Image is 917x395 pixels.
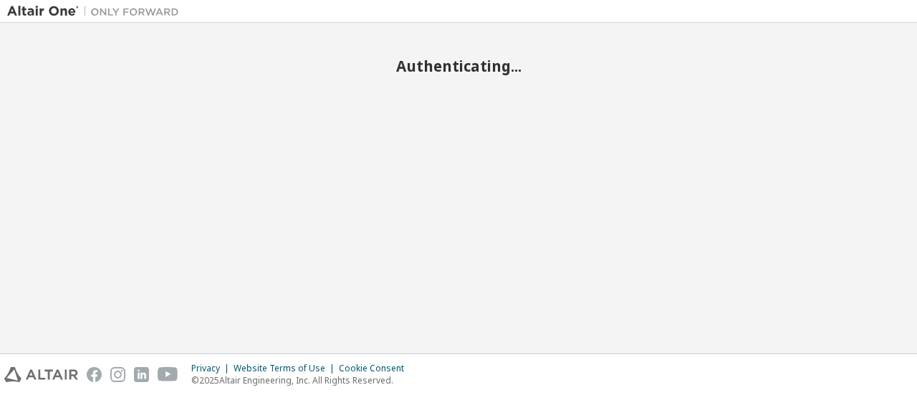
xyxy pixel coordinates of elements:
[110,367,125,382] img: instagram.svg
[191,374,413,386] p: © 2025 Altair Engineering, Inc. All Rights Reserved.
[7,4,186,19] img: Altair One
[4,367,78,382] img: altair_logo.svg
[191,363,234,374] div: Privacy
[134,367,149,382] img: linkedin.svg
[158,367,178,382] img: youtube.svg
[234,363,339,374] div: Website Terms of Use
[7,57,910,75] h2: Authenticating...
[339,363,413,374] div: Cookie Consent
[87,367,102,382] img: facebook.svg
